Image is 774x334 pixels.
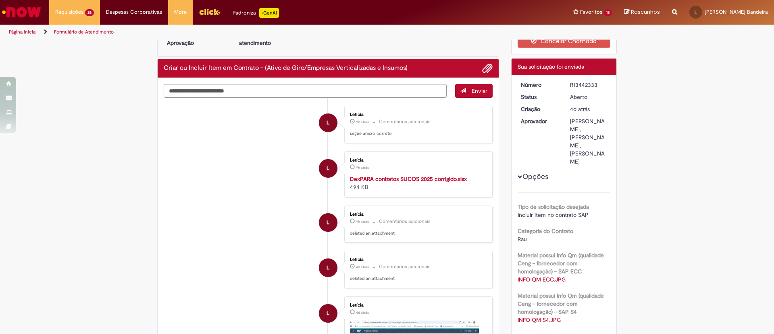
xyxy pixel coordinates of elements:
button: Adicionar anexos [482,63,493,74]
button: Cancelar Chamado [518,35,611,48]
img: click_logo_yellow_360x200.png [199,6,221,18]
span: L [327,213,329,232]
b: Tipo de solicitação desejada [518,203,589,210]
time: 24/08/2025 14:25:45 [570,105,590,113]
time: 27/08/2025 11:02:01 [356,219,369,224]
span: Despesas Corporativas [106,8,162,16]
dt: Aprovador [515,117,564,125]
div: Aberto [570,93,608,101]
dt: Criação [515,105,564,113]
span: 9h atrás [356,120,369,124]
div: 24/08/2025 14:25:45 [570,105,608,113]
span: L [327,258,329,277]
div: Padroniza [233,8,279,18]
button: Enviar [455,84,493,98]
p: +GenAi [259,8,279,18]
time: 24/08/2025 14:39:23 [356,265,369,269]
div: Letícia [319,258,337,277]
img: ServiceNow [1,4,42,20]
a: Rascunhos [624,8,660,16]
span: 4d atrás [570,105,590,113]
div: Letícia [350,112,484,117]
span: 9h atrás [356,219,369,224]
span: [PERSON_NAME] Bandeira [705,8,768,15]
dt: Número [515,81,564,89]
a: Página inicial [9,29,37,35]
div: [PERSON_NAME], [PERSON_NAME], [PERSON_NAME] [570,117,608,166]
span: 4d atrás [356,310,369,315]
span: L [327,304,329,323]
div: R13442333 [570,81,608,89]
a: DexPARA contratos SUCOS 2025 corrigido.xlsx [350,175,467,183]
span: Rau [518,235,527,243]
div: Letícia [350,158,484,163]
p: deleted an attachment [350,230,484,237]
div: Letícia [350,212,484,217]
time: 24/08/2025 14:25:04 [356,310,369,315]
div: Letícia [319,159,337,178]
div: 494 KB [350,175,484,191]
span: Requisições [55,8,83,16]
span: 4d atrás [356,265,369,269]
h2: Criar ou Incluir Item em Contrato - (Ativo de Giro/Empresas Verticalizadas e Insumos) Histórico d... [164,65,408,72]
a: Download de INFO QM ECC.JPG [518,276,566,283]
span: 26 [85,9,94,16]
small: Comentários adicionais [379,218,431,225]
p: deleted an attachment [350,275,484,282]
time: 27/08/2025 11:02:21 [356,120,369,124]
div: Letícia [319,304,337,323]
span: Incluir item no contrato SAP [518,211,589,218]
a: Formulário de Atendimento [54,29,114,35]
span: Enviar [472,87,487,95]
b: Material possui Info Qm (qualidade Ceng - fornecedor com homologação) - SAP ECC [518,252,604,275]
b: Categoria do Contrato [518,227,573,235]
p: segue anexo correto [350,130,484,137]
span: More [174,8,187,16]
span: Favoritos [580,8,602,16]
span: L [327,159,329,178]
textarea: Digite sua mensagem aqui... [164,84,447,98]
div: Letícia [350,257,484,262]
small: Comentários adicionais [379,118,431,125]
div: Letícia [319,113,337,132]
dt: Status [515,93,564,101]
a: Download de INFO QM S4.JPG [518,316,561,323]
b: Material possui Info Qm (qualidade Ceng - fornecedor com homologação) - SAP S4 [518,292,604,315]
div: Letícia [350,303,484,308]
ul: Trilhas de página [6,25,510,40]
time: 27/08/2025 11:02:14 [356,165,369,170]
span: L [695,9,697,15]
span: Sua solicitação foi enviada [518,63,584,70]
span: 18 [604,9,612,16]
span: 9h atrás [356,165,369,170]
small: Comentários adicionais [379,263,431,270]
div: Letícia [319,213,337,232]
span: Rascunhos [631,8,660,16]
span: L [327,113,329,132]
